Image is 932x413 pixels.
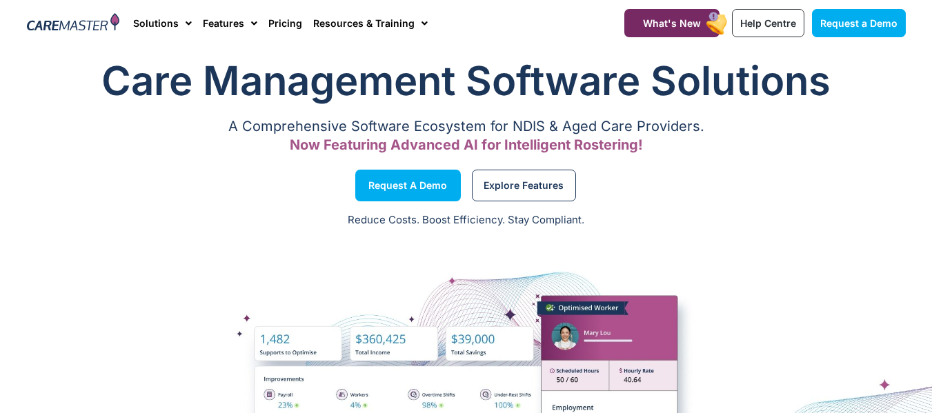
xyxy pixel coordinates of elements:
span: Request a Demo [368,182,447,189]
a: What's New [624,9,720,37]
a: Request a Demo [355,170,461,201]
span: Help Centre [740,17,796,29]
span: What's New [643,17,701,29]
p: Reduce Costs. Boost Efficiency. Stay Compliant. [8,212,924,228]
a: Help Centre [732,9,804,37]
h1: Care Management Software Solutions [27,53,906,108]
a: Explore Features [472,170,576,201]
img: CareMaster Logo [27,13,120,34]
a: Request a Demo [812,9,906,37]
span: Now Featuring Advanced AI for Intelligent Rostering! [290,137,643,153]
p: A Comprehensive Software Ecosystem for NDIS & Aged Care Providers. [27,122,906,131]
span: Explore Features [484,182,564,189]
span: Request a Demo [820,17,898,29]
